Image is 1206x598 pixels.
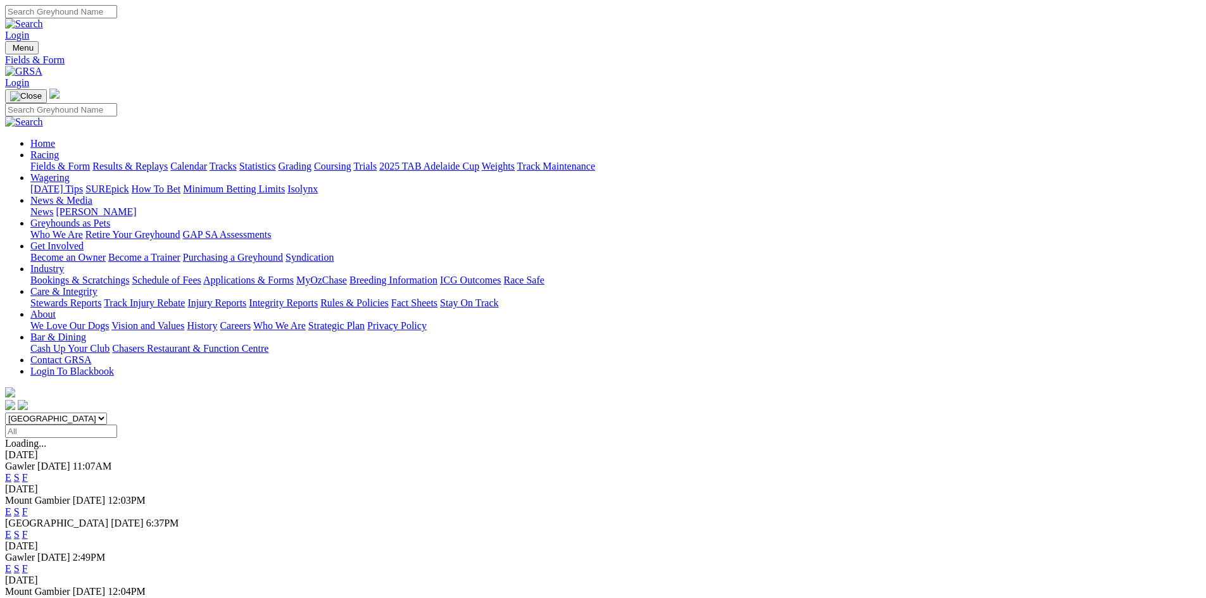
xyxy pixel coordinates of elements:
a: Chasers Restaurant & Function Centre [112,343,268,354]
a: Track Injury Rebate [104,297,185,308]
a: SUREpick [85,184,129,194]
input: Search [5,103,117,116]
div: Industry [30,275,1201,286]
a: E [5,506,11,517]
a: Calendar [170,161,207,171]
a: Statistics [239,161,276,171]
div: [DATE] [5,483,1201,495]
a: Login [5,30,29,40]
a: Trials [353,161,377,171]
a: Who We Are [30,229,83,240]
div: Wagering [30,184,1201,195]
span: Gawler [5,552,35,563]
span: 6:37PM [146,518,179,528]
a: Bar & Dining [30,332,86,342]
div: Greyhounds as Pets [30,229,1201,240]
a: Who We Are [253,320,306,331]
span: Gawler [5,461,35,471]
a: F [22,506,28,517]
span: Menu [13,43,34,53]
div: [DATE] [5,449,1201,461]
a: S [14,506,20,517]
div: [DATE] [5,575,1201,586]
a: Syndication [286,252,334,263]
span: [DATE] [37,461,70,471]
a: Racing [30,149,59,160]
div: News & Media [30,206,1201,218]
a: [PERSON_NAME] [56,206,136,217]
a: Results & Replays [92,161,168,171]
a: About [30,309,56,320]
a: Applications & Forms [203,275,294,285]
button: Toggle navigation [5,89,47,103]
a: Race Safe [503,275,544,285]
span: [DATE] [73,495,106,506]
a: Rules & Policies [320,297,389,308]
a: Login To Blackbook [30,366,114,377]
a: Stay On Track [440,297,498,308]
span: Mount Gambier [5,586,70,597]
a: Wagering [30,172,70,183]
a: Become an Owner [30,252,106,263]
a: News & Media [30,195,92,206]
img: Search [5,18,43,30]
img: Search [5,116,43,128]
a: Get Involved [30,240,84,251]
a: Greyhounds as Pets [30,218,110,228]
img: facebook.svg [5,400,15,410]
a: Stewards Reports [30,297,101,308]
a: E [5,472,11,483]
a: Retire Your Greyhound [85,229,180,240]
span: 2:49PM [73,552,106,563]
span: [DATE] [111,518,144,528]
a: How To Bet [132,184,181,194]
a: Coursing [314,161,351,171]
img: GRSA [5,66,42,77]
a: S [14,563,20,574]
a: Breeding Information [349,275,437,285]
a: Login [5,77,29,88]
div: [DATE] [5,540,1201,552]
a: Home [30,138,55,149]
a: MyOzChase [296,275,347,285]
a: E [5,529,11,540]
a: ICG Outcomes [440,275,501,285]
a: F [22,472,28,483]
span: [DATE] [73,586,106,597]
a: Integrity Reports [249,297,318,308]
a: We Love Our Dogs [30,320,109,331]
a: Bookings & Scratchings [30,275,129,285]
span: 12:03PM [108,495,146,506]
a: History [187,320,217,331]
span: Mount Gambier [5,495,70,506]
a: E [5,563,11,574]
a: Weights [482,161,515,171]
input: Search [5,5,117,18]
a: GAP SA Assessments [183,229,272,240]
img: logo-grsa-white.png [5,387,15,397]
img: twitter.svg [18,400,28,410]
img: logo-grsa-white.png [49,89,60,99]
div: Care & Integrity [30,297,1201,309]
span: 11:07AM [73,461,112,471]
span: Loading... [5,438,46,449]
a: Tracks [210,161,237,171]
a: Fields & Form [30,161,90,171]
span: [DATE] [37,552,70,563]
a: F [22,563,28,574]
a: Strategic Plan [308,320,365,331]
a: Cash Up Your Club [30,343,110,354]
a: Schedule of Fees [132,275,201,285]
a: Contact GRSA [30,354,91,365]
a: Careers [220,320,251,331]
div: Bar & Dining [30,343,1201,354]
div: About [30,320,1201,332]
a: F [22,529,28,540]
span: [GEOGRAPHIC_DATA] [5,518,108,528]
a: S [14,529,20,540]
a: Minimum Betting Limits [183,184,285,194]
a: Grading [279,161,311,171]
a: [DATE] Tips [30,184,83,194]
a: Track Maintenance [517,161,595,171]
a: Industry [30,263,64,274]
